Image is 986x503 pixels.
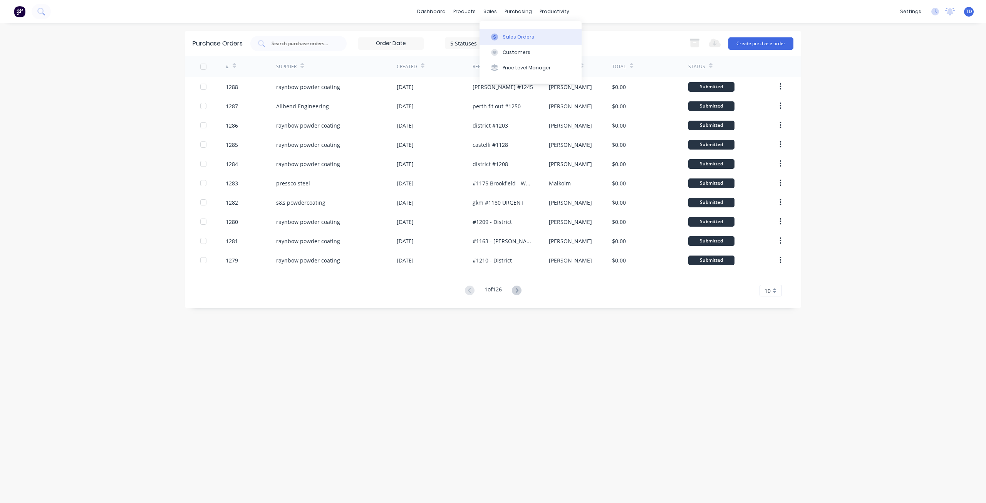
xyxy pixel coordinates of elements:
span: TD [966,8,972,15]
div: [PERSON_NAME] [549,160,592,168]
div: $0.00 [612,160,626,168]
div: [DATE] [397,199,414,207]
div: Created [397,63,417,70]
div: [DATE] [397,237,414,245]
div: gkm #1180 URGENT [473,199,524,207]
div: Submitted [688,101,734,111]
div: [PERSON_NAME] [549,237,592,245]
div: [PERSON_NAME] [549,121,592,130]
div: 1281 [226,237,238,245]
div: Purchase Orders [193,39,243,48]
div: raynbow powder coating [276,237,340,245]
div: Customers [503,49,530,56]
div: castelli #1128 [473,141,508,149]
div: s&s powdercoating [276,199,325,207]
div: # [226,63,229,70]
div: [DATE] [397,179,414,187]
div: Sales Orders [503,34,534,40]
div: 1279 [226,256,238,264]
input: Order Date [359,38,423,49]
div: #1210 - District [473,256,512,264]
div: Submitted [688,82,734,92]
div: Submitted [688,159,734,169]
button: Sales Orders [480,29,582,44]
div: sales [480,6,501,17]
div: $0.00 [612,121,626,130]
span: 10 [765,287,771,295]
div: [DATE] [397,160,414,168]
div: 5 Statuses [450,39,505,47]
div: 1282 [226,199,238,207]
div: 1287 [226,102,238,110]
div: raynbow powder coating [276,83,340,91]
div: Price Level Manager [503,64,551,71]
div: $0.00 [612,237,626,245]
div: [PERSON_NAME] [549,256,592,264]
div: 1285 [226,141,238,149]
div: [PERSON_NAME] [549,218,592,226]
div: Submitted [688,217,734,227]
button: Price Level Manager [480,60,582,76]
div: raynbow powder coating [276,218,340,226]
button: Customers [480,45,582,60]
div: Allbend Engineering [276,102,329,110]
div: [DATE] [397,141,414,149]
div: [PERSON_NAME] [549,83,592,91]
div: pressco steel [276,179,310,187]
div: raynbow powder coating [276,121,340,130]
div: [DATE] [397,121,414,130]
div: [PERSON_NAME] [549,102,592,110]
div: purchasing [501,6,536,17]
div: 1283 [226,179,238,187]
div: [DATE] [397,83,414,91]
div: #1175 Brookfield - WASP [473,179,533,187]
div: 1 of 126 [485,285,502,296]
div: [PERSON_NAME] [549,141,592,149]
div: raynbow powder coating [276,141,340,149]
div: $0.00 [612,179,626,187]
div: $0.00 [612,199,626,207]
div: Submitted [688,198,734,207]
button: Create purchase order [728,37,793,50]
div: Submitted [688,256,734,265]
div: raynbow powder coating [276,160,340,168]
div: [DATE] [397,218,414,226]
div: $0.00 [612,102,626,110]
div: 1286 [226,121,238,130]
div: 1284 [226,160,238,168]
div: settings [896,6,925,17]
div: district #1203 [473,121,508,130]
div: #1163 - [PERSON_NAME] [473,237,533,245]
div: $0.00 [612,218,626,226]
div: perth fit out #1250 [473,102,521,110]
div: Status [688,63,705,70]
div: district #1208 [473,160,508,168]
div: [DATE] [397,256,414,264]
div: Submitted [688,178,734,188]
div: 1288 [226,83,238,91]
a: dashboard [413,6,449,17]
div: #1209 - District [473,218,512,226]
div: [PERSON_NAME] [549,199,592,207]
div: [DATE] [397,102,414,110]
div: Malkolm [549,179,571,187]
img: Factory [14,6,25,17]
div: products [449,6,480,17]
div: $0.00 [612,83,626,91]
div: Reference [473,63,498,70]
div: $0.00 [612,141,626,149]
div: 1280 [226,218,238,226]
div: Submitted [688,121,734,130]
div: Supplier [276,63,297,70]
div: raynbow powder coating [276,256,340,264]
div: [PERSON_NAME] #1245 [473,83,533,91]
div: Submitted [688,140,734,150]
div: productivity [536,6,573,17]
div: Submitted [688,236,734,246]
div: Total [612,63,626,70]
div: $0.00 [612,256,626,264]
input: Search purchase orders... [271,40,335,47]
